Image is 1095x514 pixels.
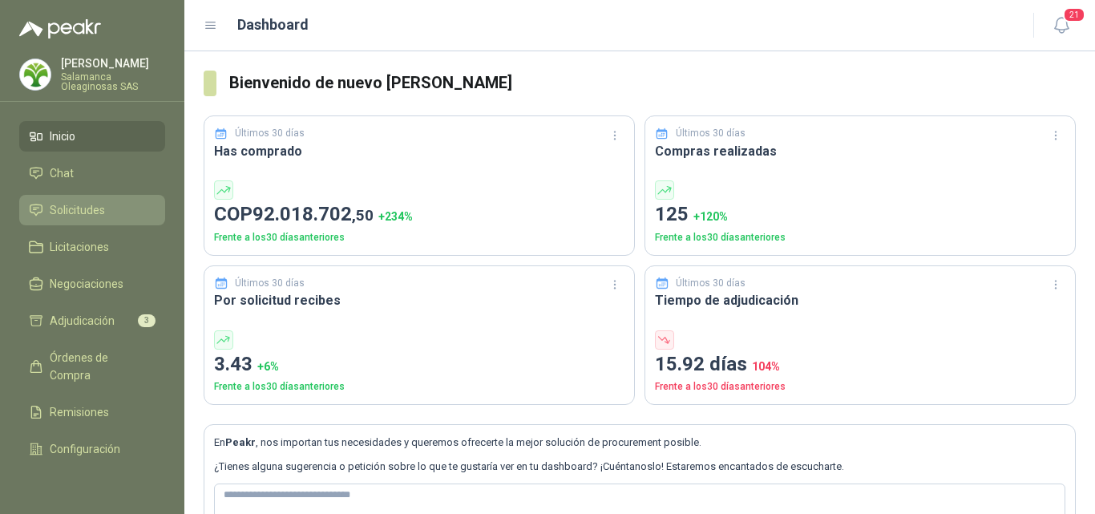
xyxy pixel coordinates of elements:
[257,360,279,373] span: + 6 %
[50,349,150,384] span: Órdenes de Compra
[20,59,51,90] img: Company Logo
[214,290,624,310] h3: Por solicitud recibes
[19,195,165,225] a: Solicitudes
[214,200,624,230] p: COP
[1047,11,1076,40] button: 21
[50,201,105,219] span: Solicitudes
[253,203,374,225] span: 92.018.702
[214,141,624,161] h3: Has comprado
[19,121,165,152] a: Inicio
[19,397,165,427] a: Remisiones
[752,360,780,373] span: 104 %
[676,126,745,141] p: Últimos 30 días
[214,230,624,245] p: Frente a los 30 días anteriores
[50,440,120,458] span: Configuración
[214,350,624,380] p: 3.43
[237,14,309,36] h1: Dashboard
[19,19,101,38] img: Logo peakr
[19,471,165,501] a: Manuales y ayuda
[50,127,75,145] span: Inicio
[214,379,624,395] p: Frente a los 30 días anteriores
[19,232,165,262] a: Licitaciones
[378,210,413,223] span: + 234 %
[19,434,165,464] a: Configuración
[50,238,109,256] span: Licitaciones
[50,403,109,421] span: Remisiones
[235,126,305,141] p: Últimos 30 días
[19,269,165,299] a: Negociaciones
[655,350,1065,380] p: 15.92 días
[61,58,165,69] p: [PERSON_NAME]
[50,275,123,293] span: Negociaciones
[214,459,1065,475] p: ¿Tienes alguna sugerencia o petición sobre lo que te gustaría ver en tu dashboard? ¡Cuéntanoslo! ...
[655,200,1065,230] p: 125
[676,276,745,291] p: Últimos 30 días
[235,276,305,291] p: Últimos 30 días
[19,342,165,391] a: Órdenes de Compra
[1063,7,1085,22] span: 21
[50,312,115,330] span: Adjudicación
[19,306,165,336] a: Adjudicación3
[225,436,256,448] b: Peakr
[229,71,1076,95] h3: Bienvenido de nuevo [PERSON_NAME]
[655,230,1065,245] p: Frente a los 30 días anteriores
[655,379,1065,395] p: Frente a los 30 días anteriores
[19,158,165,188] a: Chat
[693,210,728,223] span: + 120 %
[352,206,374,225] span: ,50
[655,290,1065,310] h3: Tiempo de adjudicación
[50,164,74,182] span: Chat
[61,72,165,91] p: Salamanca Oleaginosas SAS
[655,141,1065,161] h3: Compras realizadas
[214,435,1065,451] p: En , nos importan tus necesidades y queremos ofrecerte la mejor solución de procurement posible.
[138,314,156,327] span: 3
